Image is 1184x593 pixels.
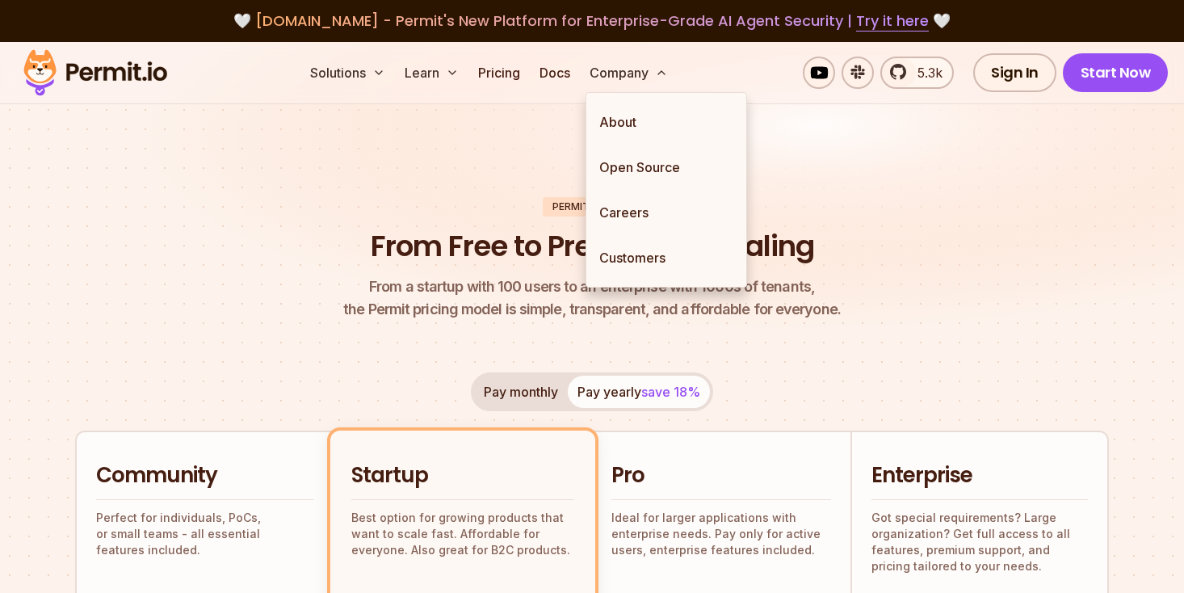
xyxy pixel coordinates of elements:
span: From a startup with 100 users to an enterprise with 1000s of tenants, [343,275,841,298]
h2: Enterprise [871,461,1088,490]
a: Open Source [586,145,746,190]
a: Start Now [1063,53,1169,92]
a: Sign In [973,53,1056,92]
p: Best option for growing products that want to scale fast. Affordable for everyone. Also great for... [351,510,574,558]
p: Got special requirements? Large organization? Get full access to all features, premium support, a... [871,510,1088,574]
p: Perfect for individuals, PoCs, or small teams - all essential features included. [96,510,314,558]
div: 🤍 🤍 [39,10,1145,32]
div: Permit Pricing [543,197,641,217]
h2: Startup [351,461,574,490]
p: Ideal for larger applications with enterprise needs. Pay only for active users, enterprise featur... [611,510,831,558]
a: Try it here [856,11,929,32]
h1: From Free to Predictable Scaling [371,226,814,267]
a: Careers [586,190,746,235]
a: 5.3k [880,57,954,89]
a: Pricing [472,57,527,89]
a: About [586,99,746,145]
a: Customers [586,235,746,280]
span: 5.3k [908,63,943,82]
button: Solutions [304,57,392,89]
img: Permit logo [16,45,174,100]
button: Learn [398,57,465,89]
button: Company [583,57,674,89]
span: [DOMAIN_NAME] - Permit's New Platform for Enterprise-Grade AI Agent Security | [255,11,929,31]
button: Pay monthly [474,376,568,408]
h2: Pro [611,461,831,490]
h2: Community [96,461,314,490]
a: Docs [533,57,577,89]
p: the Permit pricing model is simple, transparent, and affordable for everyone. [343,275,841,321]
